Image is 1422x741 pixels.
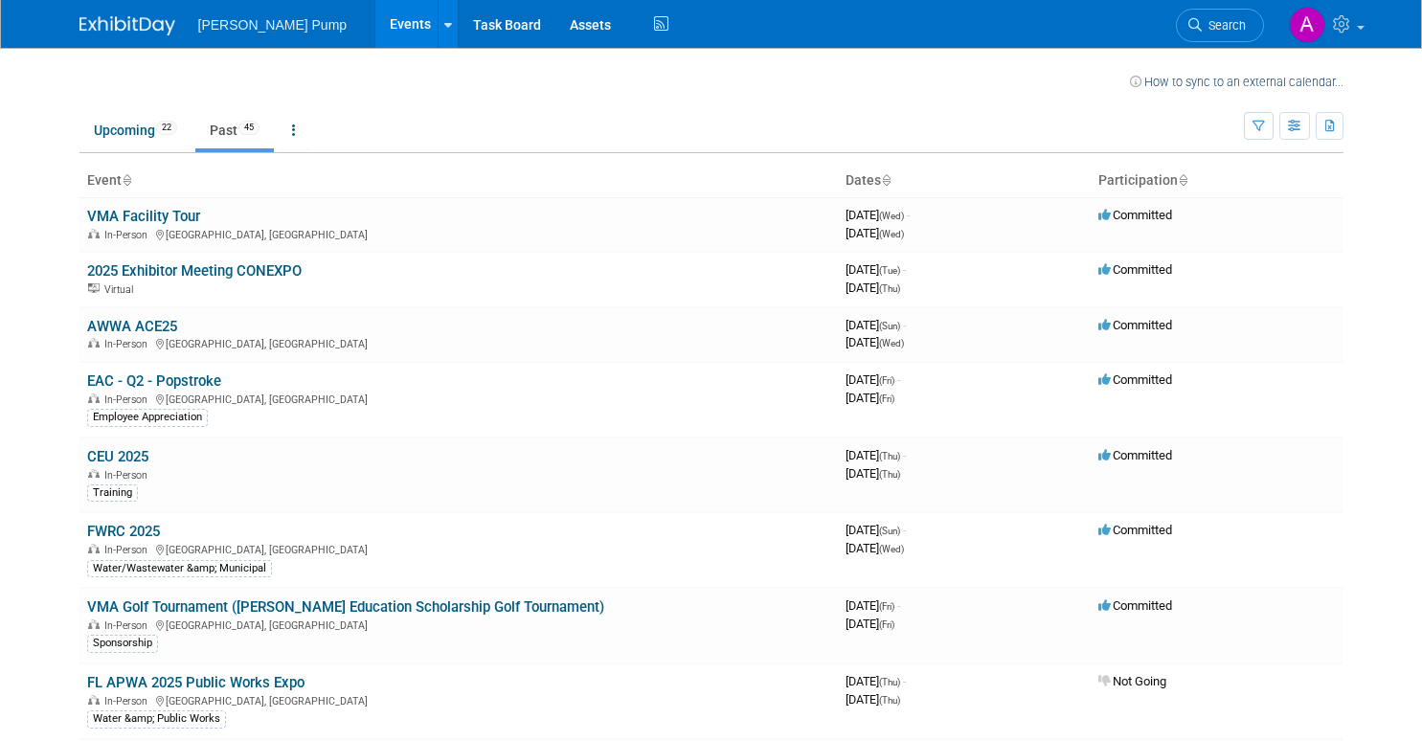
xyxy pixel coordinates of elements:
span: [DATE] [846,692,900,707]
span: (Wed) [879,338,904,348]
img: Allan Curry [1289,7,1325,43]
span: [DATE] [846,335,904,349]
span: Committed [1098,208,1172,222]
span: (Tue) [879,265,900,276]
span: Virtual [104,283,139,296]
a: How to sync to an external calendar... [1130,75,1343,89]
span: (Thu) [879,695,900,706]
a: Sort by Start Date [881,172,891,188]
div: Training [87,484,138,502]
img: In-Person Event [88,338,100,348]
img: In-Person Event [88,695,100,705]
div: Employee Appreciation [87,409,208,426]
span: [DATE] [846,372,900,387]
span: In-Person [104,619,153,632]
span: (Sun) [879,526,900,536]
span: [PERSON_NAME] Pump [198,17,348,33]
span: Committed [1098,598,1172,613]
span: Committed [1098,523,1172,537]
img: In-Person Event [88,469,100,479]
span: [DATE] [846,262,906,277]
span: (Fri) [879,393,894,404]
span: [DATE] [846,541,904,555]
div: Sponsorship [87,635,158,652]
span: (Thu) [879,469,900,480]
span: [DATE] [846,466,900,481]
span: - [903,448,906,462]
span: [DATE] [846,208,910,222]
span: [DATE] [846,226,904,240]
a: Sort by Participation Type [1178,172,1187,188]
span: In-Person [104,338,153,350]
span: [DATE] [846,448,906,462]
span: (Wed) [879,544,904,554]
a: 2025 Exhibitor Meeting CONEXPO [87,262,302,280]
span: (Thu) [879,677,900,687]
span: [DATE] [846,674,906,688]
span: [DATE] [846,598,900,613]
img: In-Person Event [88,229,100,238]
span: - [897,598,900,613]
span: (Fri) [879,601,894,612]
span: Committed [1098,448,1172,462]
span: (Thu) [879,283,900,294]
div: [GEOGRAPHIC_DATA], [GEOGRAPHIC_DATA] [87,335,830,350]
div: Water/Wastewater &amp; Municipal [87,560,272,577]
span: [DATE] [846,617,894,631]
span: (Fri) [879,619,894,630]
img: In-Person Event [88,544,100,553]
span: Committed [1098,318,1172,332]
div: [GEOGRAPHIC_DATA], [GEOGRAPHIC_DATA] [87,541,830,556]
span: (Wed) [879,229,904,239]
span: (Wed) [879,211,904,221]
a: AWWA ACE25 [87,318,177,335]
img: ExhibitDay [79,16,175,35]
span: 22 [156,121,177,135]
div: [GEOGRAPHIC_DATA], [GEOGRAPHIC_DATA] [87,617,830,632]
span: [DATE] [846,391,894,405]
a: VMA Facility Tour [87,208,200,225]
div: [GEOGRAPHIC_DATA], [GEOGRAPHIC_DATA] [87,226,830,241]
th: Dates [838,165,1091,197]
a: CEU 2025 [87,448,148,465]
img: In-Person Event [88,619,100,629]
span: Committed [1098,262,1172,277]
span: - [897,372,900,387]
span: (Fri) [879,375,894,386]
a: FL APWA 2025 Public Works Expo [87,674,305,691]
img: Virtual Event [88,283,100,293]
span: - [907,208,910,222]
a: Upcoming22 [79,112,192,148]
a: Past45 [195,112,274,148]
span: In-Person [104,695,153,707]
div: Water &amp; Public Works [87,710,226,728]
span: (Thu) [879,451,900,461]
span: - [903,262,906,277]
span: (Sun) [879,321,900,331]
div: [GEOGRAPHIC_DATA], [GEOGRAPHIC_DATA] [87,692,830,707]
span: [DATE] [846,318,906,332]
span: - [903,318,906,332]
th: Participation [1091,165,1343,197]
a: Search [1176,9,1264,42]
a: VMA Golf Tournament ([PERSON_NAME] Education Scholarship Golf Tournament) [87,598,604,616]
img: In-Person Event [88,393,100,403]
span: - [903,523,906,537]
span: Committed [1098,372,1172,387]
a: Sort by Event Name [122,172,131,188]
span: 45 [238,121,260,135]
span: In-Person [104,544,153,556]
span: Search [1202,18,1246,33]
span: [DATE] [846,281,900,295]
span: In-Person [104,229,153,241]
div: [GEOGRAPHIC_DATA], [GEOGRAPHIC_DATA] [87,391,830,406]
span: [DATE] [846,523,906,537]
a: EAC - Q2 - Popstroke [87,372,221,390]
span: In-Person [104,469,153,482]
span: In-Person [104,393,153,406]
a: FWRC 2025 [87,523,160,540]
span: - [903,674,906,688]
th: Event [79,165,838,197]
span: Not Going [1098,674,1166,688]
